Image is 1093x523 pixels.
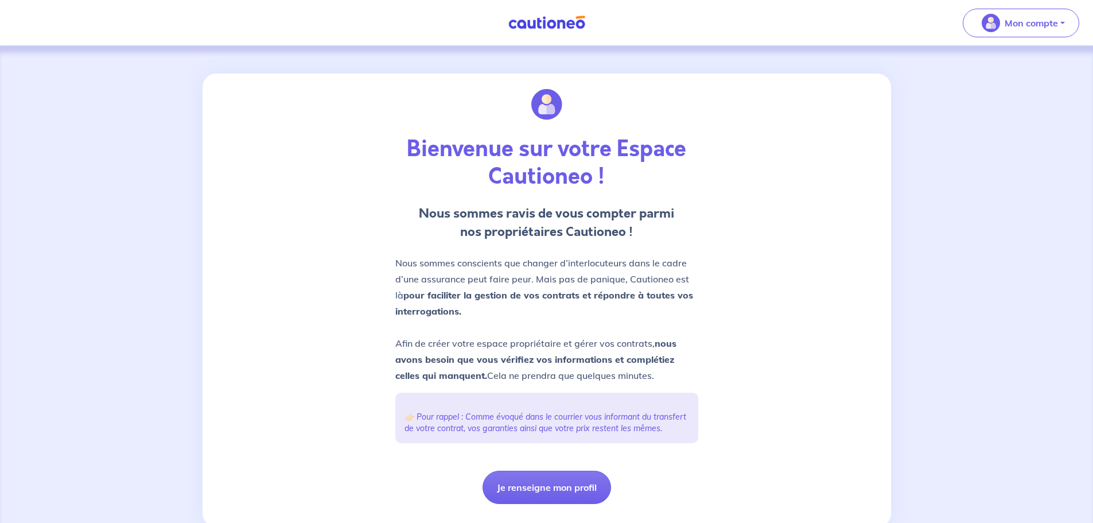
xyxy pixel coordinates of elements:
[395,289,693,317] strong: pour faciliter la gestion de vos contrats et répondre à toutes vos interrogations.
[395,135,698,191] p: Bienvenue sur votre Espace Cautioneo !
[1005,16,1058,30] p: Mon compte
[404,411,689,434] p: 👉🏻 Pour rappel : Comme évoqué dans le courrier vous informant du transfert de votre contrat, vos ...
[395,338,676,381] strong: nous avons besoin que vous vérifiez vos informations et complétiez celles qui manquent.
[395,204,698,241] p: Nous sommes ravis de vous compter parmi nos propriétaires Cautioneo !
[395,255,698,383] p: Nous sommes conscients que changer d’interlocuteurs dans le cadre d’une assurance peut faire peur...
[504,16,590,30] img: Cautioneo
[531,89,562,120] img: illu_account.svg
[982,14,1000,32] img: illu_account_valid_menu.svg
[483,471,611,504] button: Je renseigne mon profil
[963,9,1079,37] button: illu_account_valid_menu.svgMon compte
